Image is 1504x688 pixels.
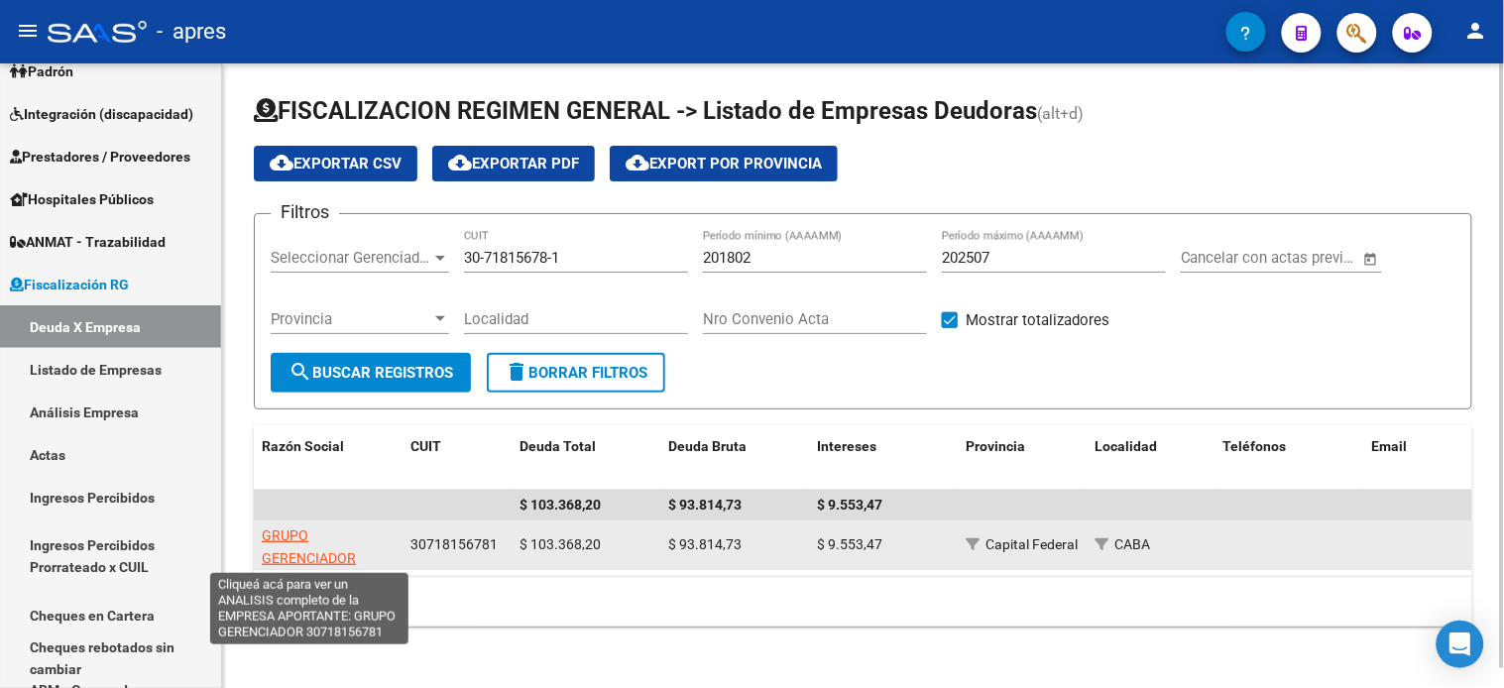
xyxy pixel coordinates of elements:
span: ANMAT - Trazabilidad [10,231,166,253]
span: Deuda Total [520,438,596,454]
span: 30718156781 [410,536,498,552]
span: Fiscalización RG [10,274,129,295]
button: Open calendar [1359,248,1382,271]
datatable-header-cell: Razón Social [254,425,403,491]
span: Provincia [271,310,431,328]
mat-icon: cloud_download [626,151,649,174]
mat-icon: search [289,360,312,384]
span: Email [1372,438,1408,454]
span: $ 93.814,73 [668,536,742,552]
datatable-header-cell: Deuda Total [512,425,660,491]
span: GRUPO GERENCIADOR [262,527,356,566]
span: Localidad [1095,438,1157,454]
span: $ 9.553,47 [817,497,882,513]
span: Intereses [817,438,876,454]
div: 1 total [254,577,1472,627]
span: $ 103.368,20 [520,497,601,513]
span: Padrón [10,60,73,82]
datatable-header-cell: Deuda Bruta [660,425,809,491]
span: Integración (discapacidad) [10,103,193,125]
datatable-header-cell: Provincia [958,425,1087,491]
span: Buscar Registros [289,364,453,382]
datatable-header-cell: Intereses [809,425,958,491]
span: (alt+d) [1037,104,1084,123]
span: - apres [157,10,226,54]
div: Open Intercom Messenger [1437,621,1484,668]
span: Razón Social [262,438,344,454]
span: Provincia [966,438,1025,454]
mat-icon: cloud_download [448,151,472,174]
h3: Filtros [271,198,339,226]
datatable-header-cell: Localidad [1087,425,1215,491]
mat-icon: person [1464,19,1488,43]
span: Exportar CSV [270,155,402,172]
span: Mostrar totalizadores [966,308,1109,332]
span: Seleccionar Gerenciador [271,249,431,267]
span: CABA [1114,536,1150,552]
span: $ 9.553,47 [817,536,882,552]
button: Borrar Filtros [487,353,665,393]
span: FISCALIZACION REGIMEN GENERAL -> Listado de Empresas Deudoras [254,97,1037,125]
span: $ 93.814,73 [668,497,742,513]
mat-icon: menu [16,19,40,43]
span: CUIT [410,438,441,454]
mat-icon: cloud_download [270,151,293,174]
mat-icon: delete [505,360,528,384]
button: Exportar PDF [432,146,595,181]
span: Hospitales Públicos [10,188,154,210]
span: Prestadores / Proveedores [10,146,190,168]
button: Export por Provincia [610,146,838,181]
button: Buscar Registros [271,353,471,393]
span: $ 103.368,20 [520,536,601,552]
span: Deuda Bruta [668,438,747,454]
datatable-header-cell: Teléfonos [1215,425,1364,491]
datatable-header-cell: CUIT [403,425,512,491]
span: Capital Federal [985,536,1078,552]
span: Teléfonos [1223,438,1287,454]
button: Exportar CSV [254,146,417,181]
span: Export por Provincia [626,155,822,172]
span: Borrar Filtros [505,364,647,382]
span: Exportar PDF [448,155,579,172]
